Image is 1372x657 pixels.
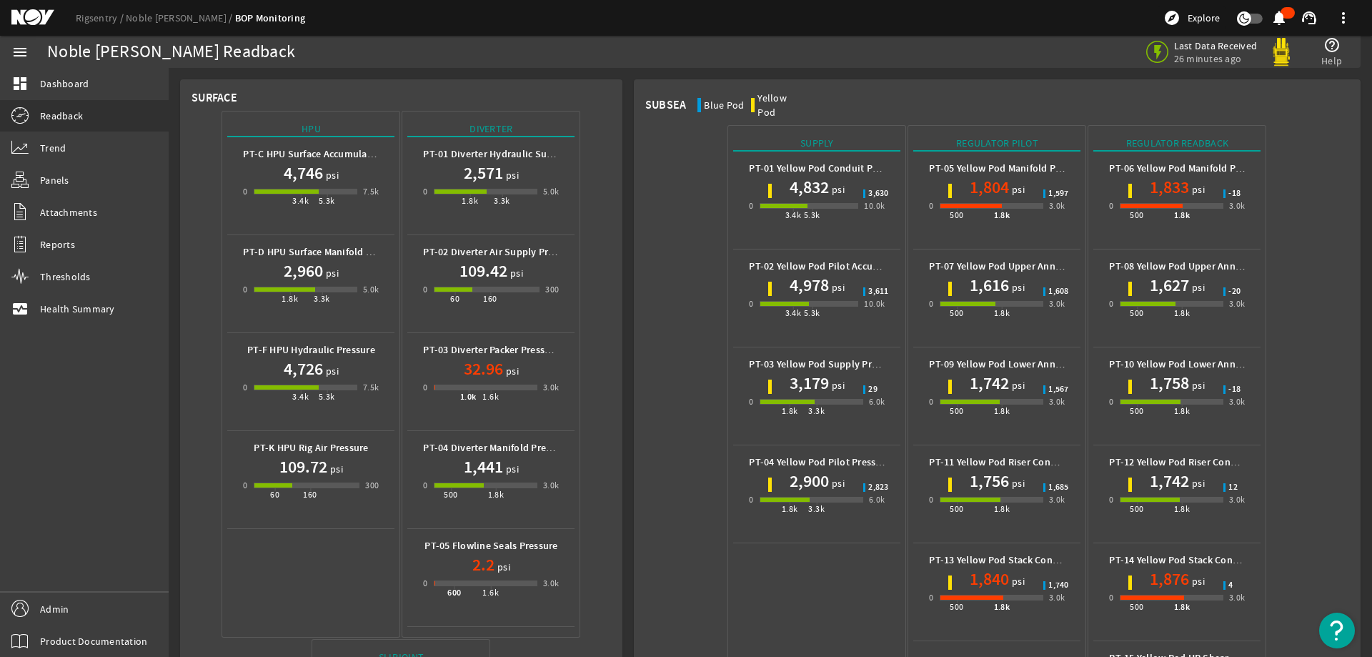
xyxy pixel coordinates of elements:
[1130,306,1143,320] div: 500
[243,380,247,395] div: 0
[950,600,963,614] div: 500
[749,260,950,273] b: PT-02 Yellow Pod Pilot Accumulator Pressure
[423,343,560,357] b: PT-03 Diverter Packer Pressure
[423,282,427,297] div: 0
[1189,476,1205,490] span: psi
[543,576,560,591] div: 3.0k
[929,162,1112,175] b: PT-05 Yellow Pod Manifold Pilot Pressure
[929,455,1190,469] b: PT-11 Yellow Pod Riser Connector Regulator Pilot Pressure
[247,343,375,357] b: PT-F HPU Hydraulic Pressure
[494,194,510,208] div: 3.3k
[1109,493,1113,507] div: 0
[40,141,66,155] span: Trend
[868,189,888,198] span: 3,630
[1009,182,1025,197] span: psi
[40,634,147,648] span: Product Documentation
[913,136,1080,152] div: Regulator Pilot
[1163,9,1180,26] mat-icon: explore
[1174,39,1258,52] span: Last Data Received
[1009,476,1025,490] span: psi
[749,493,753,507] div: 0
[1109,455,1346,469] b: PT-12 Yellow Pod Riser Connector Regulator Pressure
[749,199,753,213] div: 0
[749,162,905,175] b: PT-01 Yellow Pod Conduit Pressure
[829,476,845,490] span: psi
[869,493,885,507] div: 6.0k
[868,483,888,492] span: 2,823
[829,378,845,392] span: psi
[1130,600,1143,614] div: 500
[76,11,126,24] a: Rigsentry
[243,478,247,493] div: 0
[1049,199,1065,213] div: 3.0k
[1049,591,1065,605] div: 3.0k
[1326,1,1361,35] button: more_vert
[1048,189,1068,198] span: 1,597
[1109,553,1348,567] b: PT-14 Yellow Pod Stack Connector Regulator Pressure
[40,602,69,616] span: Admin
[829,280,845,295] span: psi
[494,560,510,574] span: psi
[284,162,323,184] h1: 4,746
[804,306,820,320] div: 5.3k
[243,282,247,297] div: 0
[323,364,339,378] span: psi
[423,478,427,493] div: 0
[1174,404,1190,418] div: 1.8k
[1188,11,1220,25] span: Explore
[1174,600,1190,614] div: 1.8k
[543,478,560,493] div: 3.0k
[1174,208,1190,222] div: 1.8k
[270,488,279,502] div: 60
[950,404,963,418] div: 500
[503,462,519,476] span: psi
[868,385,878,394] span: 29
[1109,591,1113,605] div: 0
[323,266,339,280] span: psi
[1009,280,1025,295] span: psi
[365,478,379,493] div: 300
[1109,162,1268,175] b: PT-06 Yellow Pod Manifold Pressure
[545,282,559,297] div: 300
[1150,176,1189,199] h1: 1,833
[1150,274,1189,297] h1: 1,627
[950,502,963,516] div: 500
[447,586,461,600] div: 600
[704,98,744,112] div: Blue Pod
[462,194,478,208] div: 1.8k
[1109,357,1294,371] b: PT-10 Yellow Pod Lower Annular Pressure
[1150,372,1189,395] h1: 1,758
[1323,36,1341,54] mat-icon: help_outline
[543,184,560,199] div: 5.0k
[1048,581,1068,590] span: 1,740
[460,390,477,404] div: 1.0k
[950,306,963,320] div: 500
[450,292,459,306] div: 60
[323,168,339,182] span: psi
[929,591,933,605] div: 0
[314,292,330,306] div: 3.3k
[757,91,805,119] div: Yellow Pod
[733,136,900,152] div: Supply
[284,357,323,380] h1: 4,726
[808,502,825,516] div: 3.3k
[994,502,1010,516] div: 1.8k
[472,553,494,576] h1: 2.2
[407,122,575,137] div: Diverter
[782,502,798,516] div: 1.8k
[243,147,421,161] b: PT-C HPU Surface Accumulator Pressure
[235,11,306,25] a: BOP Monitoring
[970,568,1009,591] h1: 1,840
[423,245,577,259] b: PT-02 Diverter Air Supply Pressure
[444,488,457,502] div: 500
[1189,182,1205,197] span: psi
[543,380,560,395] div: 3.0k
[1150,470,1189,493] h1: 1,742
[292,194,309,208] div: 3.4k
[1229,199,1246,213] div: 3.0k
[423,441,570,455] b: PT-04 Diverter Manifold Pressure
[1130,502,1143,516] div: 500
[279,455,327,478] h1: 109.72
[319,194,335,208] div: 5.3k
[869,395,885,409] div: 6.0k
